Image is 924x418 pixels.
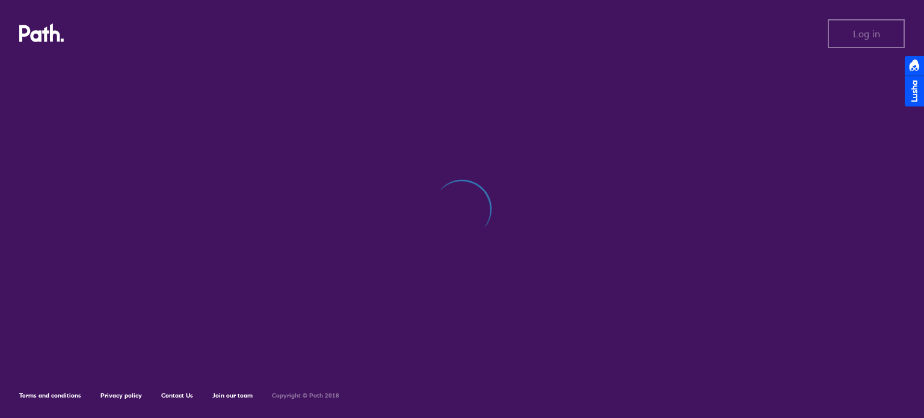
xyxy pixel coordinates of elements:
[19,392,81,399] a: Terms and conditions
[100,392,142,399] a: Privacy policy
[161,392,193,399] a: Contact Us
[272,392,339,399] h6: Copyright © Path 2018
[853,28,880,39] span: Log in
[212,392,253,399] a: Join our team
[828,19,905,48] button: Log in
